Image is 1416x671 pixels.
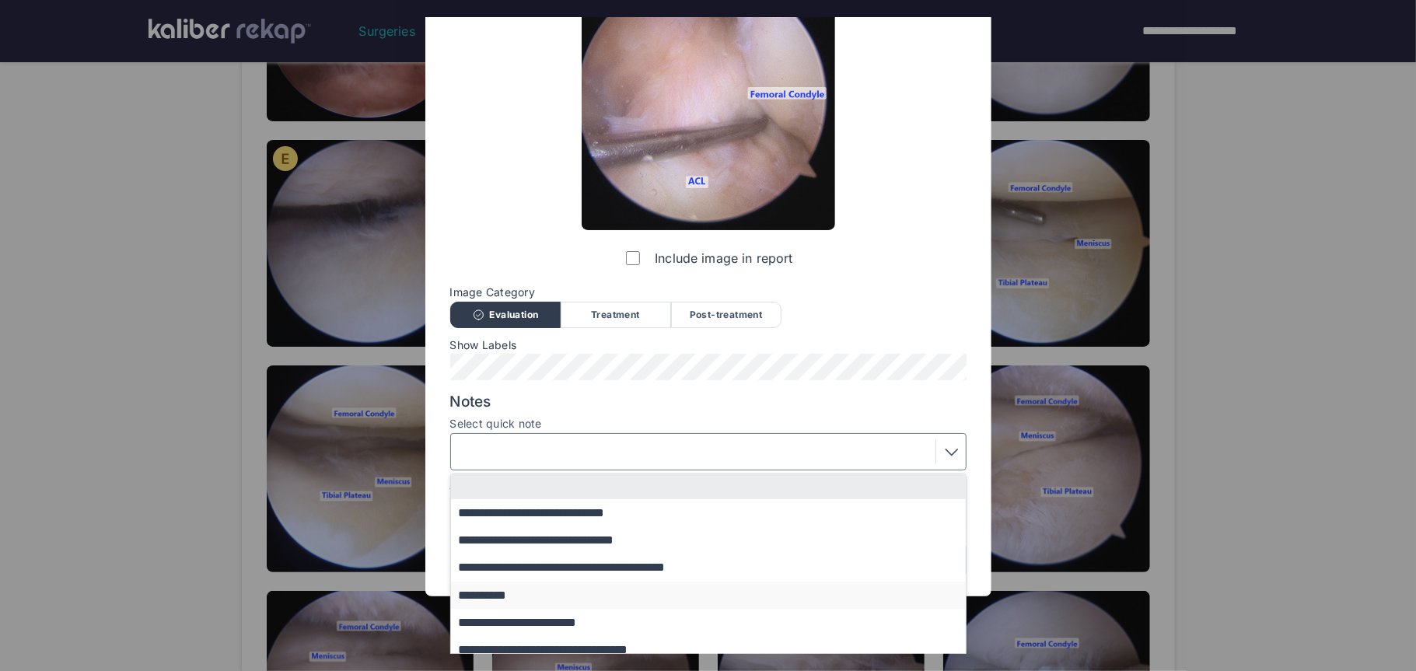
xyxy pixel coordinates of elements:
label: Select quick note [450,418,967,430]
div: Evaluation [450,302,561,328]
div: Treatment [561,302,671,328]
div: Post-treatment [671,302,781,328]
span: Notes [450,393,967,411]
span: Show Labels [450,339,967,351]
label: Include image in report [623,243,792,274]
span: Image Category [450,286,967,299]
input: Include image in report [626,251,640,265]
